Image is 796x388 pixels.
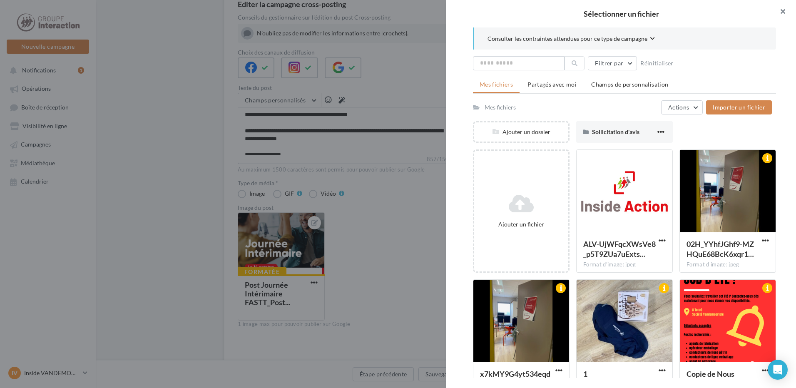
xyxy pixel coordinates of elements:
[460,10,783,17] h2: Sélectionner un fichier
[713,104,765,111] span: Importer un fichier
[485,103,516,112] div: Mes fichiers
[687,239,754,259] span: 02H_YYhfJGhf9-MZHQuE68BcK6xqr1CkJGwETY1177fr-zVLi9K02dJVMO_8zntIrU68zmz5tBC-QQqvfg=s0
[488,35,647,43] span: Consulter les contraintes attendues pour ce type de campagne
[687,261,769,269] div: Format d'image: jpeg
[474,128,568,136] div: Ajouter un dossier
[488,34,655,45] button: Consulter les contraintes attendues pour ce type de campagne
[588,56,637,70] button: Filtrer par
[768,360,788,380] div: Open Intercom Messenger
[592,128,639,135] span: Sollicitation d'avis
[480,81,513,88] span: Mes fichiers
[668,104,689,111] span: Actions
[478,220,565,229] div: Ajouter un fichier
[583,239,656,259] span: ALV-UjWFqcXWsVe8_p5T9ZUa7uExtsBYLVSJ9o_76g5Iz8NUpEopdNm4
[661,100,703,114] button: Actions
[527,81,577,88] span: Partagés avec moi
[706,100,772,114] button: Importer un fichier
[637,58,677,68] button: Réinitialiser
[591,81,668,88] span: Champs de personnalisation
[583,369,587,378] span: 1
[583,261,666,269] div: Format d'image: jpeg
